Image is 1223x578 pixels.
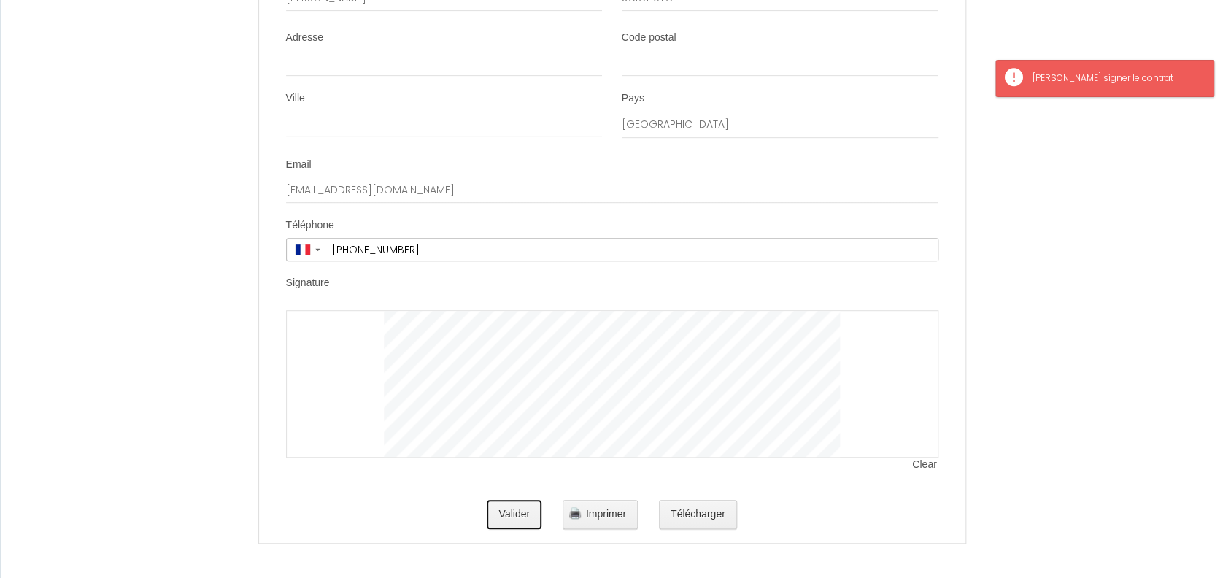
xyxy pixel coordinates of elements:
[659,500,737,529] button: Télécharger
[487,500,541,529] button: Valider
[586,508,626,520] span: Imprimer
[1033,72,1199,85] div: [PERSON_NAME] signer le contrat
[286,91,305,106] label: Ville
[912,458,938,472] span: Clear
[286,31,323,45] label: Adresse
[563,500,638,529] button: Imprimer
[286,158,312,172] label: Email
[569,507,581,519] img: printer.png
[286,276,330,290] label: Signature
[314,247,322,253] span: ▼
[286,218,334,233] label: Téléphone
[622,31,676,45] label: Code postal
[622,91,644,106] label: Pays
[327,239,938,261] input: +33 6 12 34 56 78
